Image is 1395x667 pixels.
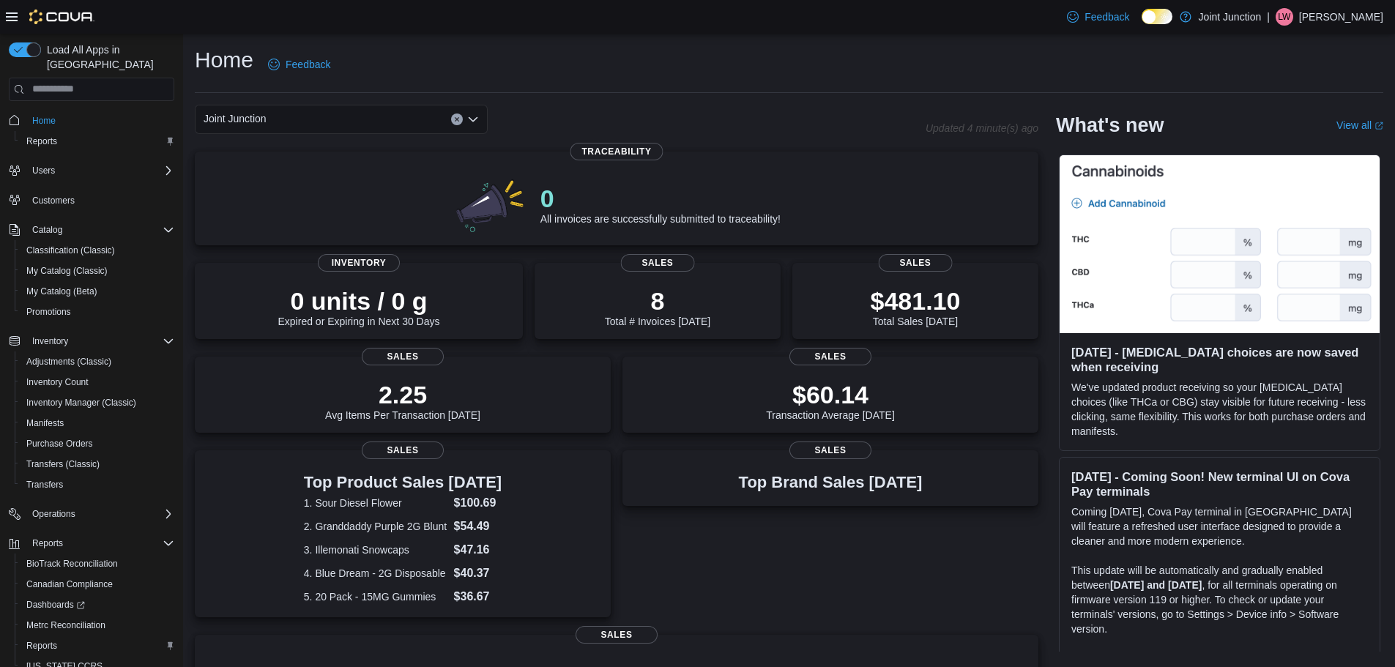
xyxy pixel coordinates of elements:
[21,283,174,300] span: My Catalog (Beta)
[540,184,781,225] div: All invoices are successfully submitted to traceability!
[26,135,57,147] span: Reports
[570,143,663,160] span: Traceability
[1267,8,1270,26] p: |
[325,380,480,409] p: 2.25
[304,496,448,510] dt: 1. Sour Diesel Flower
[21,455,105,473] a: Transfers (Classic)
[1142,9,1172,24] input: Dark Mode
[1071,380,1368,439] p: We've updated product receiving so your [MEDICAL_DATA] choices (like THCa or CBG) stay visible fo...
[21,455,174,473] span: Transfers (Classic)
[1278,8,1290,26] span: LW
[1056,113,1164,137] h2: What's new
[26,534,174,552] span: Reports
[26,221,174,239] span: Catalog
[26,306,71,318] span: Promotions
[15,454,180,474] button: Transfers (Classic)
[26,578,113,590] span: Canadian Compliance
[325,380,480,421] div: Avg Items Per Transaction [DATE]
[26,191,174,209] span: Customers
[871,286,961,316] p: $481.10
[21,373,94,391] a: Inventory Count
[286,57,330,72] span: Feedback
[453,175,529,234] img: 0
[15,554,180,574] button: BioTrack Reconciliation
[26,417,64,429] span: Manifests
[362,441,444,459] span: Sales
[1071,345,1368,374] h3: [DATE] - [MEDICAL_DATA] choices are now saved when receiving
[21,373,174,391] span: Inventory Count
[26,397,136,409] span: Inventory Manager (Classic)
[26,332,174,350] span: Inventory
[278,286,440,327] div: Expired or Expiring in Next 30 Days
[26,112,62,130] a: Home
[21,637,63,655] a: Reports
[15,372,180,392] button: Inventory Count
[739,474,923,491] h3: Top Brand Sales [DATE]
[3,110,180,131] button: Home
[21,435,174,452] span: Purchase Orders
[15,636,180,656] button: Reports
[21,394,142,411] a: Inventory Manager (Classic)
[1110,579,1202,591] strong: [DATE] and [DATE]
[1071,469,1368,499] h3: [DATE] - Coming Soon! New terminal UI on Cova Pay terminals
[15,261,180,281] button: My Catalog (Classic)
[21,133,174,150] span: Reports
[21,242,174,259] span: Classification (Classic)
[32,335,68,347] span: Inventory
[21,414,70,432] a: Manifests
[15,595,180,615] a: Dashboards
[1071,563,1368,636] p: This update will be automatically and gradually enabled between , for all terminals operating on ...
[766,380,895,409] p: $60.14
[304,566,448,581] dt: 4. Blue Dream - 2G Disposable
[26,599,85,611] span: Dashboards
[26,265,108,277] span: My Catalog (Classic)
[454,588,502,605] dd: $36.67
[21,555,174,573] span: BioTrack Reconciliation
[29,10,94,24] img: Cova
[3,220,180,240] button: Catalog
[26,221,68,239] button: Catalog
[605,286,710,327] div: Total # Invoices [DATE]
[15,615,180,636] button: Metrc Reconciliation
[195,45,253,75] h1: Home
[26,162,61,179] button: Users
[204,110,267,127] span: Joint Junction
[621,254,695,272] span: Sales
[15,302,180,322] button: Promotions
[41,42,174,72] span: Load All Apps in [GEOGRAPHIC_DATA]
[278,286,440,316] p: 0 units / 0 g
[15,131,180,152] button: Reports
[21,435,99,452] a: Purchase Orders
[15,281,180,302] button: My Catalog (Beta)
[21,476,69,493] a: Transfers
[21,616,111,634] a: Metrc Reconciliation
[3,331,180,351] button: Inventory
[21,262,174,280] span: My Catalog (Classic)
[21,303,77,321] a: Promotions
[766,380,895,421] div: Transaction Average [DATE]
[15,574,180,595] button: Canadian Compliance
[1199,8,1262,26] p: Joint Junction
[21,414,174,432] span: Manifests
[26,640,57,652] span: Reports
[454,518,502,535] dd: $54.49
[454,494,502,512] dd: $100.69
[304,543,448,557] dt: 3. Illemonati Snowcaps
[21,133,63,150] a: Reports
[26,505,81,523] button: Operations
[26,286,97,297] span: My Catalog (Beta)
[879,254,953,272] span: Sales
[21,596,91,614] a: Dashboards
[21,283,103,300] a: My Catalog (Beta)
[15,392,180,413] button: Inventory Manager (Classic)
[15,474,180,495] button: Transfers
[15,433,180,454] button: Purchase Orders
[32,224,62,236] span: Catalog
[26,619,105,631] span: Metrc Reconciliation
[21,637,174,655] span: Reports
[1374,122,1383,130] svg: External link
[26,558,118,570] span: BioTrack Reconciliation
[926,122,1038,134] p: Updated 4 minute(s) ago
[304,589,448,604] dt: 5. 20 Pack - 15MG Gummies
